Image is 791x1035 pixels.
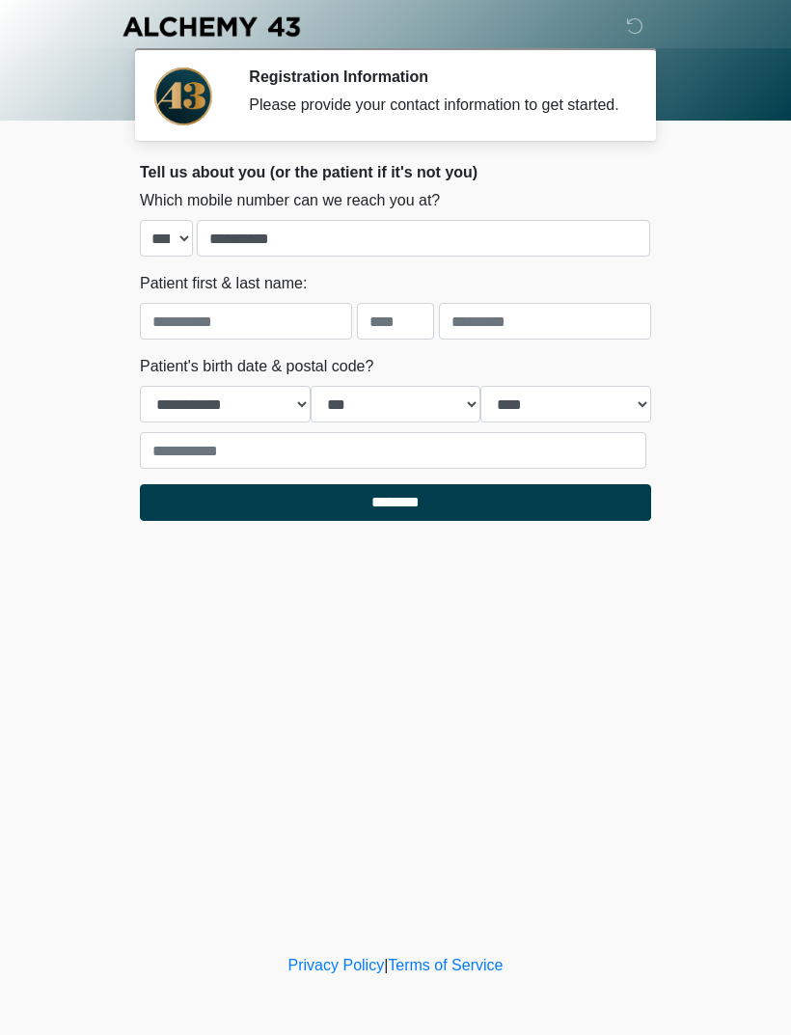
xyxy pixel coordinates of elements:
[140,272,307,295] label: Patient first & last name:
[288,957,385,973] a: Privacy Policy
[140,163,651,181] h2: Tell us about you (or the patient if it's not you)
[121,14,302,39] img: Alchemy 43 Logo
[154,68,212,125] img: Agent Avatar
[384,957,388,973] a: |
[140,355,373,378] label: Patient's birth date & postal code?
[388,957,503,973] a: Terms of Service
[140,189,440,212] label: Which mobile number can we reach you at?
[249,94,622,117] div: Please provide your contact information to get started.
[249,68,622,86] h2: Registration Information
